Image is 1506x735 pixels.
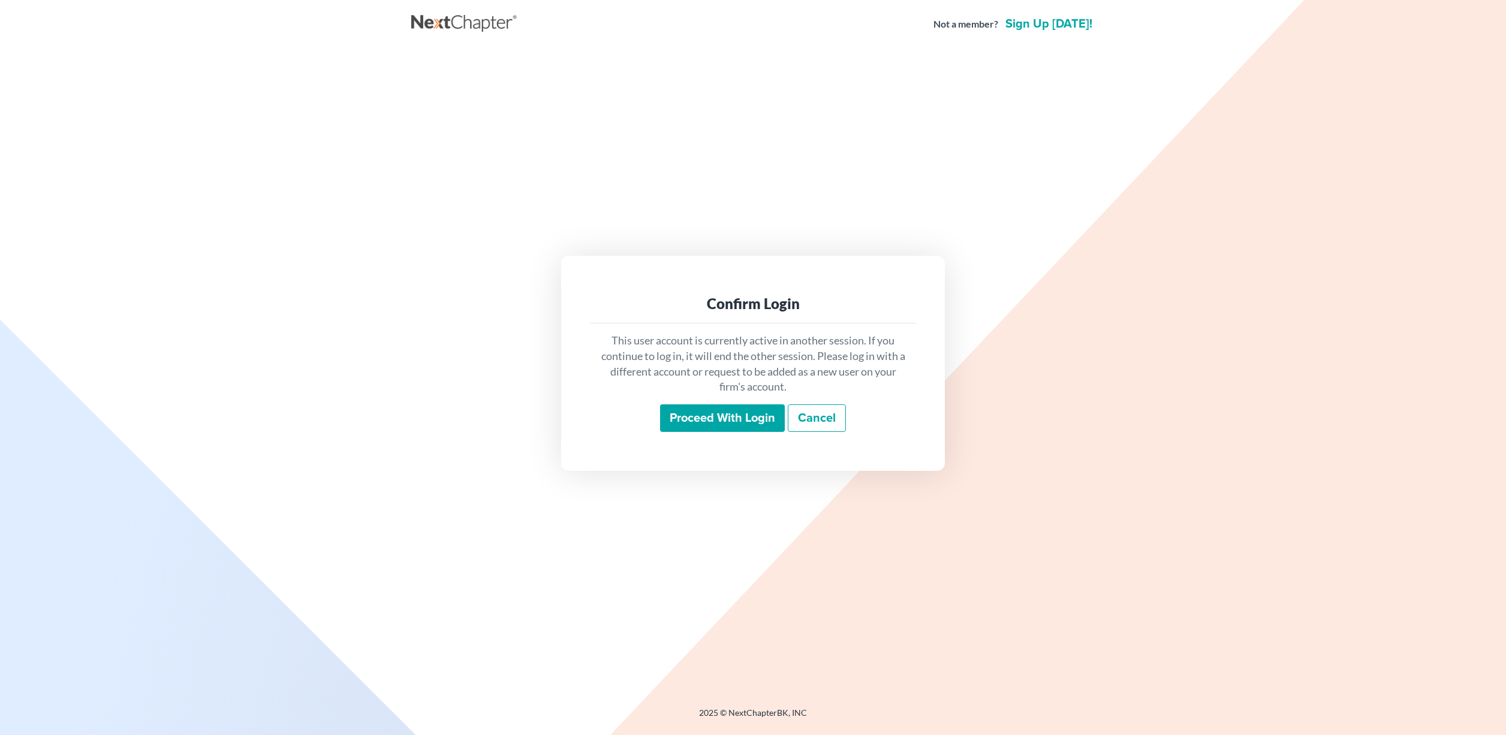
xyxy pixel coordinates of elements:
[660,404,785,432] input: Proceed with login
[600,294,906,313] div: Confirm Login
[933,17,998,31] strong: Not a member?
[1003,18,1095,30] a: Sign up [DATE]!
[788,404,846,432] a: Cancel
[411,707,1095,728] div: 2025 © NextChapterBK, INC
[600,333,906,395] p: This user account is currently active in another session. If you continue to log in, it will end ...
